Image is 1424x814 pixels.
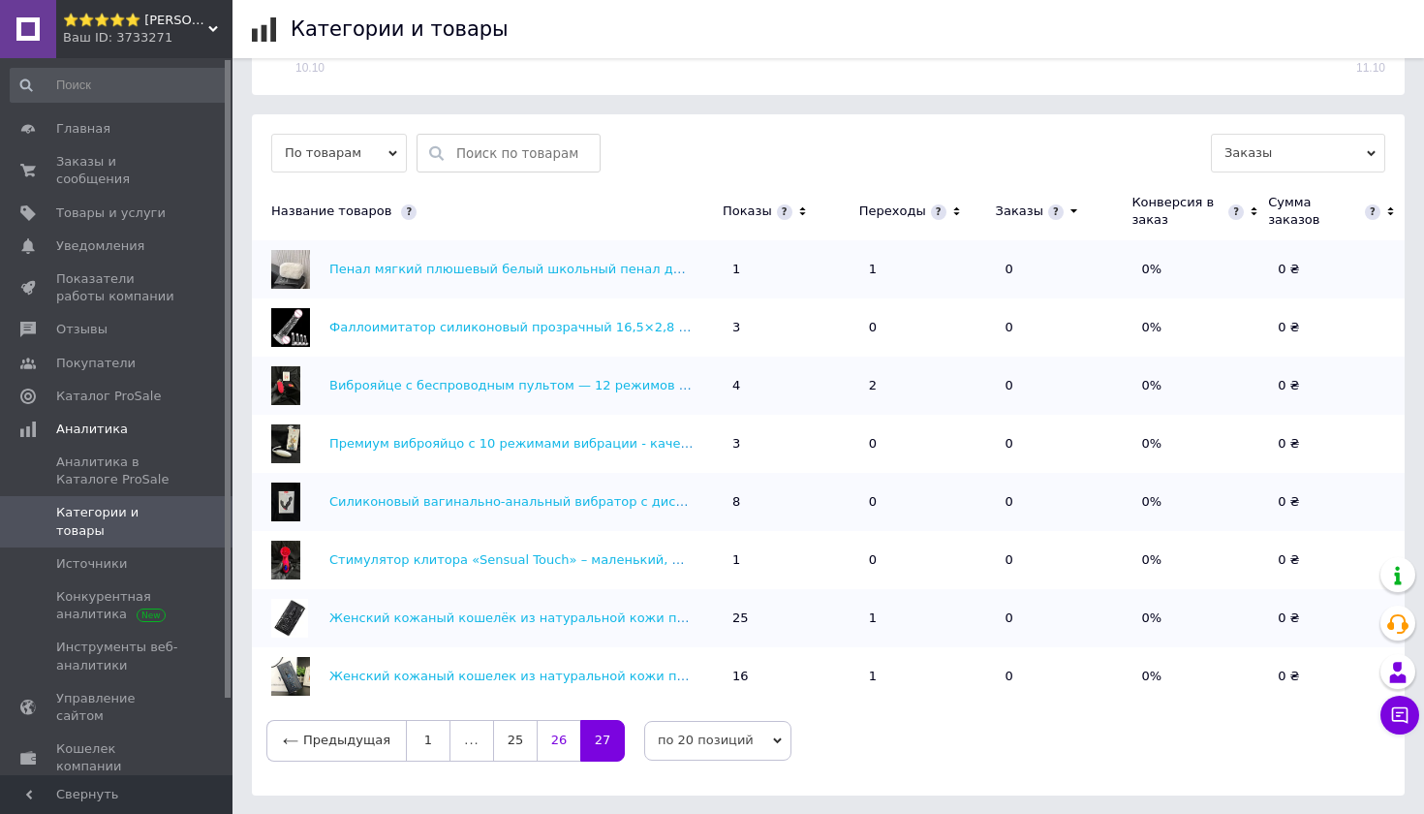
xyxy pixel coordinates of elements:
[996,415,1132,473] td: 0
[723,415,859,473] td: 3
[56,421,128,438] span: Аналитика
[252,203,713,220] div: Название товаров
[291,17,509,41] h1: Категории и товары
[1131,415,1268,473] td: 0%
[723,531,859,589] td: 1
[996,473,1132,531] td: 0
[1131,647,1268,705] td: 0%
[329,610,894,625] a: Женский кожаный кошелёк из натуральной кожи под крокодила, чёрный портмоне
[56,270,179,305] span: Показатели работы компании
[723,589,859,647] td: 25
[723,240,859,298] td: 1
[271,657,310,696] img: Женский кожаный кошелек из натуральной кожи под крокодила, синий портмоне
[329,320,952,334] a: Фаллоимитатор силиконовый прозрачный 16,5×2,8 см с присоской, совместим со страпоном
[723,473,859,531] td: 8
[859,589,996,647] td: 1
[1380,696,1419,735] button: Чат с покупателем
[1131,357,1268,415] td: 0%
[56,120,110,138] span: Главная
[329,436,960,451] a: Премиум виброяйцо с 10 режимами вибрации - качественная интимная игрушка для женщин
[996,203,1043,220] div: Заказы
[56,355,136,372] span: Покупатели
[271,366,300,405] img: Виброяйце с беспроводным пультом — 12 режимов вибрации, женская интимная игрушка для удовольствия
[329,669,884,683] a: Женский кожаный кошелек из натуральной кожи под крокодила, синий портмоне
[1131,240,1268,298] td: 0%
[1268,531,1405,589] td: 0 ₴
[723,298,859,357] td: 3
[996,647,1132,705] td: 0
[580,720,625,761] a: 27
[1268,240,1405,298] td: 0 ₴
[996,357,1132,415] td: 0
[1268,415,1405,473] td: 0 ₴
[1268,473,1405,531] td: 0 ₴
[1268,194,1360,229] div: Сумма заказов
[406,720,450,761] a: 1
[1268,589,1405,647] td: 0 ₴
[1131,531,1268,589] td: 0%
[56,690,179,725] span: Управление сайтом
[56,388,161,405] span: Каталог ProSale
[56,454,179,488] span: Аналитика в Каталоге ProSale
[56,504,179,539] span: Категории и товары
[1131,194,1223,229] div: Конверсия в заказ
[1131,589,1268,647] td: 0%
[859,473,996,531] td: 0
[996,531,1132,589] td: 0
[1131,473,1268,531] td: 0%
[271,599,308,638] img: Женский кожаный кошелёк из натуральной кожи под крокодила, чёрный портмоне
[271,424,300,463] img: Премиум виброяйцо с 10 режимами вибрации - качественная интимная игрушка для женщин
[56,588,179,623] span: Конкурентная аналитика
[271,250,310,289] img: Пенал мягкий плюшевый белый школьный пенал для канцелярии
[859,647,996,705] td: 1
[1356,61,1385,75] text: 11.10
[723,357,859,415] td: 4
[56,321,108,338] span: Отзывы
[266,720,406,761] a: Предыдущая
[859,298,996,357] td: 0
[859,203,926,220] div: Переходы
[644,721,791,760] span: по 20 позиций
[859,357,996,415] td: 2
[450,720,493,761] span: ...
[996,589,1132,647] td: 0
[1211,134,1385,172] span: Заказы
[56,639,179,673] span: Инструменты веб-аналитики
[271,541,300,579] img: Стимулятор клитора «Sensual Touch» – маленький, мощный, водонепроницаемый
[329,378,1063,392] a: Виброяйце с беспроводным пультом — 12 режимов вибрации, женская интимная игрушка для удовольствия
[63,12,208,29] span: ⭐⭐⭐⭐⭐ Katy Bags — твоя идеальная сумка
[10,68,229,103] input: Поиск
[271,483,300,521] img: Силиконовый вагинально-анальный вибратор с дистанционным управлением
[56,204,166,222] span: Товары и услуги
[1268,647,1405,705] td: 0 ₴
[859,240,996,298] td: 1
[56,555,127,573] span: Источники
[56,237,144,255] span: Уведомления
[271,134,407,172] span: По товарам
[723,647,859,705] td: 16
[329,552,875,567] a: Стимулятор клитора «Sensual Touch» – маленький, мощный, водонепроницаемый
[537,720,580,761] a: 26
[1131,298,1268,357] td: 0%
[329,494,851,509] a: Силиконовый вагинально-анальный вибратор с дистанционным управлением
[996,298,1132,357] td: 0
[859,415,996,473] td: 0
[56,153,179,188] span: Заказы и сообщения
[56,740,179,775] span: Кошелек компании
[295,61,325,75] text: 10.10
[63,29,232,47] div: Ваш ID: 3733271
[723,203,772,220] div: Показы
[493,720,537,761] a: 25
[329,262,772,276] a: Пенал мягкий плюшевый белый школьный пенал для канцелярии
[271,308,310,347] img: Фаллоимитатор силиконовый прозрачный 16,5×2,8 см с присоской, совместим со страпоном
[1268,298,1405,357] td: 0 ₴
[859,531,996,589] td: 0
[996,240,1132,298] td: 0
[1268,357,1405,415] td: 0 ₴
[456,135,590,172] input: Поиск по товарам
